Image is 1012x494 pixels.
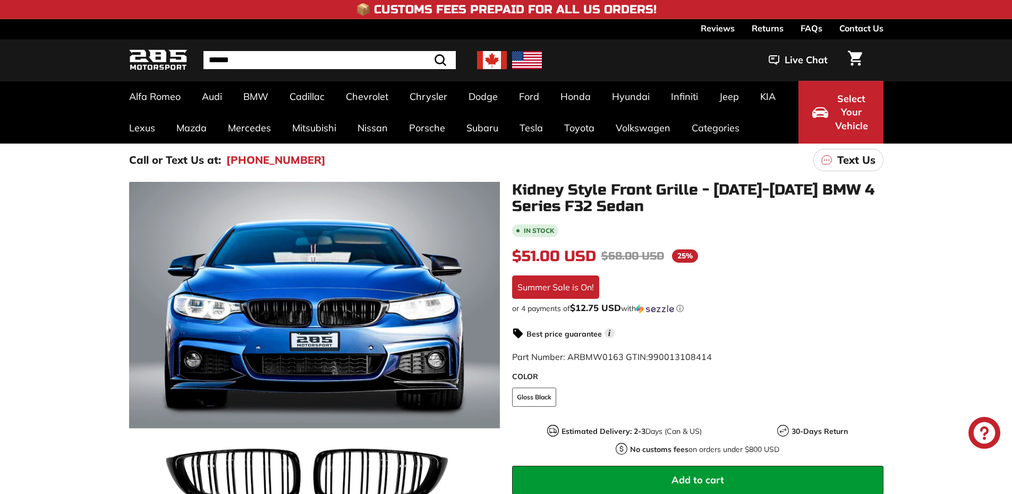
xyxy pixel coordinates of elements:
[601,81,660,112] a: Hyundai
[750,81,786,112] a: KIA
[636,304,674,314] img: Sezzle
[512,275,599,299] div: Summer Sale is On!
[562,426,702,437] p: Days (Can & US)
[630,444,779,455] p: on orders under $800 USD
[512,351,712,362] span: Part Number: ARBMW0163 GTIN:
[166,112,217,144] a: Mazda
[672,249,698,263] span: 25%
[550,81,601,112] a: Honda
[233,81,279,112] a: BMW
[837,152,875,168] p: Text Us
[191,81,233,112] a: Audi
[456,112,509,144] a: Subaru
[347,112,398,144] a: Nissan
[129,152,221,168] p: Call or Text Us at:
[554,112,605,144] a: Toyota
[839,19,883,37] a: Contact Us
[562,426,645,436] strong: Estimated Delivery: 2-3
[798,81,883,144] button: Select Your Vehicle
[398,112,456,144] a: Porsche
[509,112,554,144] a: Tesla
[752,19,784,37] a: Returns
[512,303,883,314] div: or 4 payments of$12.75 USDwithSezzle Click to learn more about Sezzle
[118,112,166,144] a: Lexus
[203,51,456,69] input: Search
[681,112,750,144] a: Categories
[512,303,883,314] div: or 4 payments of with
[701,19,735,37] a: Reviews
[709,81,750,112] a: Jeep
[755,47,841,73] button: Live Chat
[785,53,828,67] span: Live Chat
[965,417,1004,451] inbox-online-store-chat: Shopify online store chat
[129,48,188,73] img: Logo_285_Motorsport_areodynamics_components
[524,228,554,234] b: In stock
[512,182,883,215] h1: Kidney Style Front Grille - [DATE]-[DATE] BMW 4 Series F32 Sedan
[512,247,596,265] span: $51.00 USD
[335,81,399,112] a: Chevrolet
[512,371,883,382] label: COLOR
[648,351,712,362] span: 990013108414
[458,81,508,112] a: Dodge
[792,426,848,436] strong: 30-Days Return
[834,92,870,133] span: Select Your Vehicle
[399,81,458,112] a: Chrysler
[226,152,326,168] a: [PHONE_NUMBER]
[801,19,822,37] a: FAQs
[841,42,869,78] a: Cart
[279,81,335,112] a: Cadillac
[570,302,621,313] span: $12.75 USD
[282,112,347,144] a: Mitsubishi
[605,112,681,144] a: Volkswagen
[660,81,709,112] a: Infiniti
[508,81,550,112] a: Ford
[671,474,724,486] span: Add to cart
[526,329,602,339] strong: Best price guarantee
[813,149,883,171] a: Text Us
[118,81,191,112] a: Alfa Romeo
[356,3,657,16] h4: 📦 Customs Fees Prepaid for All US Orders!
[605,328,615,338] span: i
[601,249,664,263] span: $68.00 USD
[217,112,282,144] a: Mercedes
[630,445,688,454] strong: No customs fees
